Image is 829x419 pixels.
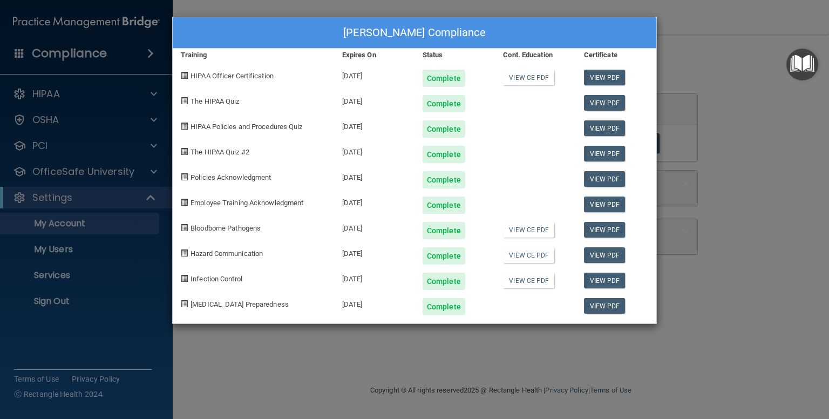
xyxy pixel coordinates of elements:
[334,138,414,163] div: [DATE]
[191,148,249,156] span: The HIPAA Quiz #2
[414,49,495,62] div: Status
[584,70,626,85] a: View PDF
[584,171,626,187] a: View PDF
[503,273,554,288] a: View CE PDF
[423,298,465,315] div: Complete
[173,49,334,62] div: Training
[423,273,465,290] div: Complete
[334,62,414,87] div: [DATE]
[423,70,465,87] div: Complete
[503,247,554,263] a: View CE PDF
[191,72,274,80] span: HIPAA Officer Certification
[584,298,626,314] a: View PDF
[495,49,575,62] div: Cont. Education
[786,49,818,80] button: Open Resource Center
[334,112,414,138] div: [DATE]
[503,222,554,238] a: View CE PDF
[584,120,626,136] a: View PDF
[584,273,626,288] a: View PDF
[334,214,414,239] div: [DATE]
[503,70,554,85] a: View CE PDF
[191,300,289,308] span: [MEDICAL_DATA] Preparedness
[191,275,242,283] span: Infection Control
[334,239,414,265] div: [DATE]
[334,49,414,62] div: Expires On
[775,344,816,386] iframe: Drift Widget Chat Controller
[423,247,465,265] div: Complete
[584,146,626,161] a: View PDF
[191,249,263,258] span: Hazard Communication
[334,163,414,188] div: [DATE]
[423,95,465,112] div: Complete
[191,123,302,131] span: HIPAA Policies and Procedures Quiz
[584,95,626,111] a: View PDF
[191,97,239,105] span: The HIPAA Quiz
[423,146,465,163] div: Complete
[191,173,271,181] span: Policies Acknowledgment
[173,17,656,49] div: [PERSON_NAME] Compliance
[191,224,261,232] span: Bloodborne Pathogens
[584,247,626,263] a: View PDF
[584,222,626,238] a: View PDF
[584,197,626,212] a: View PDF
[423,197,465,214] div: Complete
[334,265,414,290] div: [DATE]
[576,49,656,62] div: Certificate
[423,120,465,138] div: Complete
[423,222,465,239] div: Complete
[334,87,414,112] div: [DATE]
[334,188,414,214] div: [DATE]
[191,199,303,207] span: Employee Training Acknowledgment
[334,290,414,315] div: [DATE]
[423,171,465,188] div: Complete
